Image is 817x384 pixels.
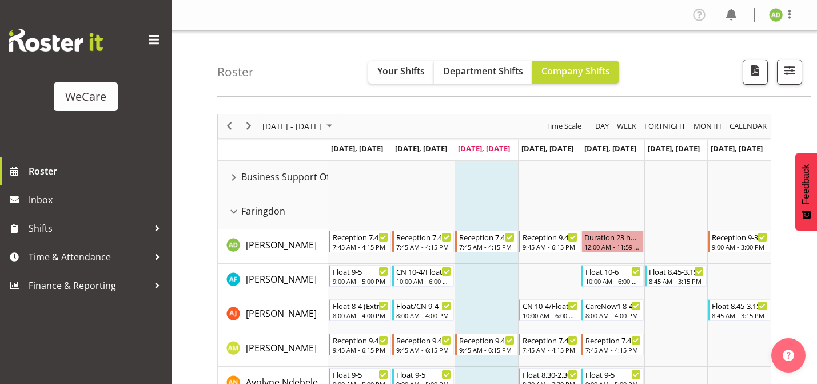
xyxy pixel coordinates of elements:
button: Filter Shifts [777,60,802,85]
div: 9:45 AM - 6:15 PM [459,345,515,354]
div: 9:45 AM - 6:15 PM [523,242,578,251]
div: 9:00 AM - 5:00 PM [333,276,388,286]
img: aleea-devonport10476.jpg [769,8,783,22]
div: Float/CN 9-4 [396,300,452,311]
img: Rosterit website logo [9,29,103,52]
span: [PERSON_NAME] [246,342,317,354]
button: Month [728,119,769,133]
span: [PERSON_NAME] [246,239,317,251]
div: Alex Ferguson"s event - CN 10-4/Float Begin From Tuesday, September 30, 2025 at 10:00:00 AM GMT+1... [392,265,455,287]
span: Week [616,119,637,133]
button: Timeline Week [615,119,639,133]
div: 7:45 AM - 4:15 PM [523,345,578,354]
div: 7:45 AM - 4:15 PM [585,345,641,354]
div: Float 8.45-3.15 [712,300,767,311]
td: Alex Ferguson resource [218,264,328,298]
span: calendar [728,119,768,133]
td: Aleea Devenport resource [218,229,328,264]
div: 10:00 AM - 6:00 PM [585,276,641,286]
div: Aleea Devenport"s event - Reception 7.45-4.15 Begin From Wednesday, October 1, 2025 at 7:45:00 AM... [455,231,517,252]
span: Shifts [29,220,149,237]
div: CareNow1 8-4 [585,300,641,311]
span: Time & Attendance [29,248,149,266]
span: [DATE], [DATE] [331,143,383,153]
div: Reception 7.45-4.15 [459,231,515,243]
a: [PERSON_NAME] [246,272,317,286]
div: Amy Johannsen"s event - CN 10-4/Float Begin From Thursday, October 2, 2025 at 10:00:00 AM GMT+13:... [519,299,581,321]
div: 8:00 AM - 4:00 PM [396,311,452,320]
button: Download a PDF of the roster according to the set date range. [743,60,768,85]
div: Reception 9-3 [712,231,767,243]
div: Float 9-5 [585,369,641,380]
div: 10:00 AM - 6:00 PM [396,276,452,286]
div: Float 9-5 [333,266,388,277]
button: Your Shifts [368,61,434,84]
div: Alex Ferguson"s event - Float 8.45-3.15 Begin From Saturday, October 4, 2025 at 8:45:00 AM GMT+13... [645,265,707,287]
h4: Roster [217,65,254,78]
span: [DATE] - [DATE] [261,119,322,133]
div: Float 8.30-2.30 [523,369,578,380]
div: WeCare [65,88,106,105]
div: Aleea Devenport"s event - Reception 9.45-6.15 Begin From Thursday, October 2, 2025 at 9:45:00 AM ... [519,231,581,252]
button: Fortnight [643,119,688,133]
span: [DATE], [DATE] [395,143,447,153]
div: 7:45 AM - 4:15 PM [396,242,452,251]
div: 8:45 AM - 3:15 PM [649,276,704,286]
span: [PERSON_NAME] [246,307,317,320]
span: Feedback [801,164,811,204]
div: Antonia Mao"s event - Reception 9.45-6.15 Begin From Tuesday, September 30, 2025 at 9:45:00 AM GM... [392,334,455,355]
div: Amy Johannsen"s event - Float 8-4 (Extra) Begin From Monday, September 29, 2025 at 8:00:00 AM GMT... [329,299,391,321]
span: Finance & Reporting [29,277,149,294]
span: [DATE], [DATE] [458,143,510,153]
div: Antonia Mao"s event - Reception 7.45-4.15 Begin From Thursday, October 2, 2025 at 7:45:00 AM GMT+... [519,334,581,355]
span: Day [594,119,610,133]
span: [PERSON_NAME] [246,273,317,286]
td: Business Support Office resource [218,161,328,195]
div: Reception 7.45-4.15 [396,231,452,243]
div: 9:00 AM - 3:00 PM [712,242,767,251]
span: Company Shifts [541,65,610,77]
a: [PERSON_NAME] [246,238,317,252]
div: Reception 9.45-6.15 [459,334,515,346]
div: Reception 7.45-4.15 [585,334,641,346]
div: 9:45 AM - 6:15 PM [396,345,452,354]
div: Antonia Mao"s event - Reception 9.45-6.15 Begin From Wednesday, October 1, 2025 at 9:45:00 AM GMT... [455,334,517,355]
div: Reception 9.45-6.15 [333,334,388,346]
span: [DATE], [DATE] [521,143,573,153]
div: Aleea Devenport"s event - Reception 9-3 Begin From Sunday, October 5, 2025 at 9:00:00 AM GMT+13:0... [708,231,770,252]
div: Reception 9.45-6.15 [396,334,452,346]
span: [DATE], [DATE] [584,143,636,153]
div: 7:45 AM - 4:15 PM [333,242,388,251]
div: 12:00 AM - 11:59 PM [584,242,641,251]
button: Time Scale [544,119,584,133]
button: Company Shifts [532,61,619,84]
button: Feedback - Show survey [795,153,817,231]
div: 8:45 AM - 3:15 PM [712,311,767,320]
span: Fortnight [643,119,687,133]
div: Reception 7.45-4.15 [523,334,578,346]
div: 8:00 AM - 4:00 PM [333,311,388,320]
button: Timeline Day [593,119,611,133]
span: Your Shifts [377,65,425,77]
button: October 2025 [261,119,337,133]
span: [DATE], [DATE] [711,143,763,153]
div: next period [239,114,258,138]
div: Float 8-4 (Extra) [333,300,388,311]
span: [DATE], [DATE] [648,143,700,153]
button: Department Shifts [434,61,532,84]
div: 8:00 AM - 4:00 PM [585,311,641,320]
div: Amy Johannsen"s event - Float/CN 9-4 Begin From Tuesday, September 30, 2025 at 8:00:00 AM GMT+13:... [392,299,455,321]
td: Faringdon resource [218,195,328,229]
span: Inbox [29,191,166,208]
button: Timeline Month [692,119,724,133]
div: Sep 29 - Oct 05, 2025 [258,114,339,138]
div: Reception 7.45-4.15 [333,231,388,243]
div: Float 9-5 [396,369,452,380]
div: Float 8.45-3.15 [649,266,704,277]
span: Roster [29,163,166,180]
div: Alex Ferguson"s event - Float 10-6 Begin From Friday, October 3, 2025 at 10:00:00 AM GMT+13:00 En... [581,265,644,287]
div: 9:45 AM - 6:15 PM [333,345,388,354]
span: Department Shifts [443,65,523,77]
div: previous period [220,114,239,138]
div: Reception 9.45-6.15 [523,231,578,243]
